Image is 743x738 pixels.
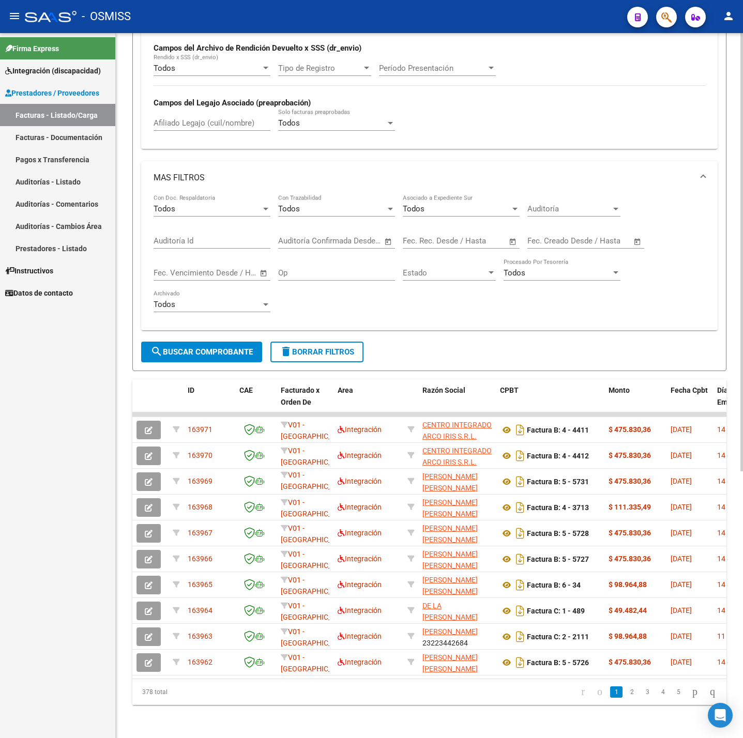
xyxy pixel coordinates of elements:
i: Descargar documento [513,473,527,490]
mat-panel-title: MAS FILTROS [154,172,693,183]
span: Integración [338,555,382,563]
a: 2 [626,686,638,698]
li: page 1 [609,683,624,701]
span: Datos de contacto [5,287,73,299]
span: [PERSON_NAME] [PERSON_NAME] [422,550,478,570]
span: 163969 [188,477,213,485]
span: 14 [717,425,725,434]
span: Todos [154,64,175,73]
i: Descargar documento [513,577,527,593]
datatable-header-cell: Fecha Cpbt [666,379,713,425]
span: [PERSON_NAME] [PERSON_NAME] [422,524,478,544]
a: go to next page [688,686,702,698]
span: 163965 [188,580,213,589]
span: Todos [278,118,300,128]
strong: Factura B: 4 - 3713 [527,503,589,512]
span: Integración [338,451,382,459]
strong: $ 49.482,44 [609,606,647,614]
div: 27320111337 [422,471,492,493]
span: [PERSON_NAME] [PERSON_NAME] [422,576,478,596]
div: 378 total [132,679,249,705]
span: - OSMISS [82,5,131,28]
input: Start date [278,236,312,245]
span: Integración [338,529,382,537]
strong: Factura B: 6 - 34 [527,581,581,589]
strong: $ 475.830,36 [609,451,651,459]
span: Todos [278,204,300,213]
datatable-header-cell: Razón Social [418,379,496,425]
span: [DATE] [671,632,692,640]
span: Integración [338,580,382,589]
span: 14 [717,580,725,589]
mat-icon: delete [280,345,292,358]
span: 163970 [188,451,213,459]
div: 27320111337 [422,652,492,673]
span: Período Presentación [379,64,487,73]
span: Integración [338,606,382,614]
span: Fecha Cpbt [671,386,708,394]
span: Area [338,386,353,394]
strong: $ 475.830,36 [609,555,651,563]
button: Open calendar [383,236,395,248]
span: [PERSON_NAME] [PERSON_NAME] [422,653,478,673]
button: Borrar Filtros [270,342,363,362]
div: 30712404007 [422,419,492,441]
div: 27320111337 [422,522,492,544]
span: Monto [609,386,630,394]
span: [DATE] [671,451,692,459]
span: 163968 [188,503,213,511]
span: CENTRO INTEGRADO ARCO IRIS S.R.L. [422,447,492,467]
span: [PERSON_NAME] [PERSON_NAME] [422,472,478,493]
strong: $ 111.335,49 [609,503,651,511]
span: 14 [717,555,725,563]
span: ID [188,386,194,394]
datatable-header-cell: ID [184,379,235,425]
strong: $ 475.830,36 [609,529,651,537]
li: page 2 [624,683,640,701]
span: Integración [338,477,382,485]
span: 14 [717,477,725,485]
span: Buscar Comprobante [150,347,253,357]
span: CPBT [500,386,519,394]
span: Instructivos [5,265,53,276]
input: End date [321,236,371,245]
a: go to first page [577,686,589,698]
strong: Factura B: 5 - 5728 [527,529,589,537]
datatable-header-cell: Area [333,379,403,425]
span: Razón Social [422,386,465,394]
strong: Campos del Legajo Asociado (preaprobación) [154,98,311,107]
strong: $ 475.830,36 [609,425,651,434]
strong: $ 475.830,36 [609,477,651,485]
strong: Campos del Archivo de Rendición Devuelto x SSS (dr_envio) [154,43,361,53]
span: Tipo de Registro [278,64,362,73]
i: Descargar documento [513,448,527,464]
strong: Factura C: 2 - 2111 [527,633,589,641]
strong: Factura B: 5 - 5731 [527,478,589,486]
span: 163963 [188,632,213,640]
span: [DATE] [671,425,692,434]
span: Todos [154,300,175,309]
mat-icon: person [722,10,735,22]
span: 14 [717,529,725,537]
span: Todos [403,204,424,213]
span: Integración [338,425,382,434]
span: 14 [717,606,725,614]
span: [DATE] [671,477,692,485]
strong: Factura B: 4 - 4412 [527,452,589,460]
span: [DATE] [671,529,692,537]
span: [DATE] [671,503,692,511]
strong: $ 98.964,88 [609,580,647,589]
a: go to previous page [593,686,607,698]
div: Open Intercom Messenger [708,703,733,728]
span: Integración [338,632,382,640]
button: Buscar Comprobante [141,342,262,362]
div: 27320111337 [422,548,492,570]
input: End date [446,236,496,245]
li: page 3 [640,683,655,701]
i: Descargar documento [513,628,527,645]
span: Borrar Filtros [280,347,354,357]
div: 30712404007 [422,445,492,467]
a: 3 [641,686,654,698]
i: Descargar documento [513,525,527,542]
input: End date [570,236,620,245]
